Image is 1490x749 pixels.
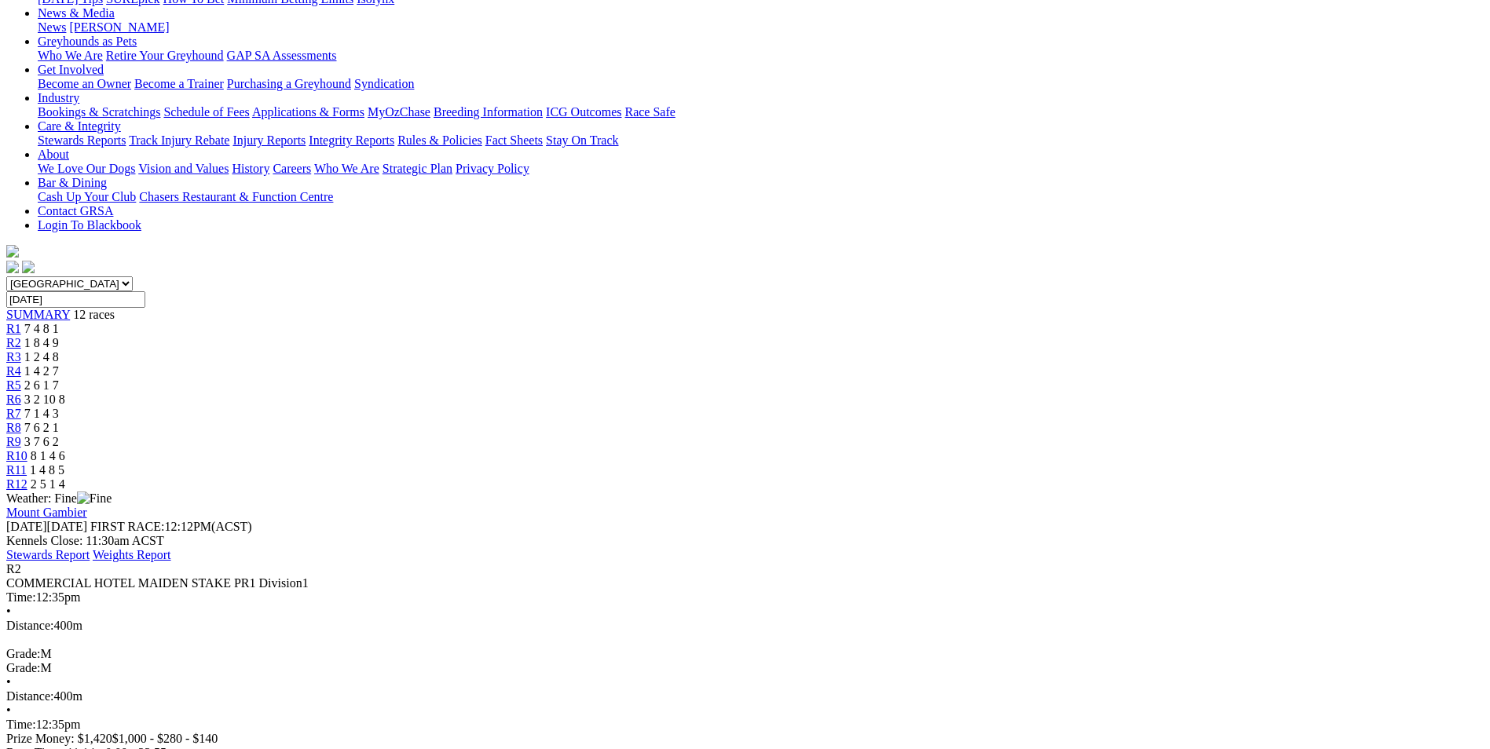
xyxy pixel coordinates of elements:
[31,477,65,491] span: 2 5 1 4
[6,477,27,491] a: R12
[24,421,59,434] span: 7 6 2 1
[6,576,1484,590] div: COMMERCIAL HOTEL MAIDEN STAKE PR1 Division1
[6,245,19,258] img: logo-grsa-white.png
[38,148,69,161] a: About
[90,520,252,533] span: 12:12PM(ACST)
[6,322,21,335] a: R1
[6,435,21,448] a: R9
[6,463,27,477] a: R11
[38,6,115,20] a: News & Media
[38,35,137,48] a: Greyhounds as Pets
[38,49,103,62] a: Who We Are
[6,336,21,349] a: R2
[546,133,618,147] a: Stay On Track
[6,647,41,660] span: Grade:
[38,190,136,203] a: Cash Up Your Club
[38,119,121,133] a: Care & Integrity
[6,590,36,604] span: Time:
[6,491,112,505] span: Weather: Fine
[485,133,543,147] a: Fact Sheets
[38,162,135,175] a: We Love Our Dogs
[134,77,224,90] a: Become a Trainer
[6,449,27,462] a: R10
[38,20,66,34] a: News
[232,162,269,175] a: History
[6,675,11,689] span: •
[93,548,171,561] a: Weights Report
[38,77,131,90] a: Become an Owner
[6,590,1484,605] div: 12:35pm
[273,162,311,175] a: Careers
[252,105,364,119] a: Applications & Forms
[24,322,59,335] span: 7 4 8 1
[38,49,1484,63] div: Greyhounds as Pets
[69,20,169,34] a: [PERSON_NAME]
[624,105,675,119] a: Race Safe
[38,133,126,147] a: Stewards Reports
[6,393,21,406] a: R6
[38,176,107,189] a: Bar & Dining
[38,105,160,119] a: Bookings & Scratchings
[6,364,21,378] a: R4
[22,261,35,273] img: twitter.svg
[354,77,414,90] a: Syndication
[6,407,21,420] a: R7
[38,77,1484,91] div: Get Involved
[77,491,112,506] img: Fine
[6,421,21,434] a: R8
[6,718,1484,732] div: 12:35pm
[6,619,53,632] span: Distance:
[163,105,249,119] a: Schedule of Fees
[6,378,21,392] a: R5
[38,133,1484,148] div: Care & Integrity
[24,393,65,406] span: 3 2 10 8
[6,619,1484,633] div: 400m
[6,534,1484,548] div: Kennels Close: 11:30am ACST
[6,350,21,364] a: R3
[30,463,64,477] span: 1 4 8 5
[38,204,113,217] a: Contact GRSA
[6,689,53,703] span: Distance:
[24,378,59,392] span: 2 6 1 7
[314,162,379,175] a: Who We Are
[6,520,47,533] span: [DATE]
[383,162,452,175] a: Strategic Plan
[112,732,218,745] span: $1,000 - $280 - $140
[38,91,79,104] a: Industry
[6,661,1484,675] div: M
[6,647,1484,661] div: M
[6,661,41,674] span: Grade:
[227,49,337,62] a: GAP SA Assessments
[6,689,1484,703] div: 400m
[6,506,87,519] a: Mount Gambier
[546,105,621,119] a: ICG Outcomes
[6,562,21,575] span: R2
[232,133,306,147] a: Injury Reports
[434,105,543,119] a: Breeding Information
[24,435,59,448] span: 3 7 6 2
[38,162,1484,176] div: About
[38,190,1484,204] div: Bar & Dining
[397,133,482,147] a: Rules & Policies
[129,133,229,147] a: Track Injury Rebate
[106,49,224,62] a: Retire Your Greyhound
[6,261,19,273] img: facebook.svg
[6,291,145,308] input: Select date
[6,703,11,717] span: •
[6,718,36,731] span: Time:
[309,133,394,147] a: Integrity Reports
[227,77,351,90] a: Purchasing a Greyhound
[6,732,1484,746] div: Prize Money: $1,420
[24,336,59,349] span: 1 8 4 9
[73,308,115,321] span: 12 races
[24,364,59,378] span: 1 4 2 7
